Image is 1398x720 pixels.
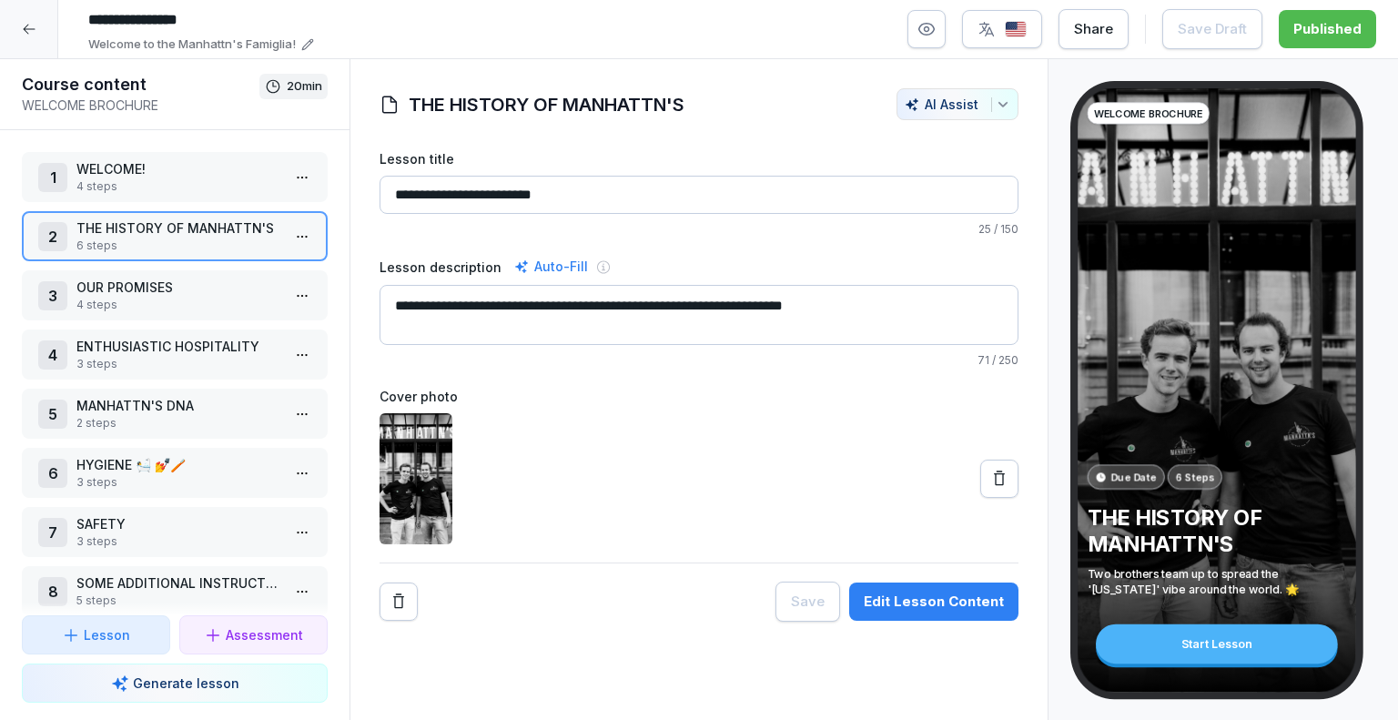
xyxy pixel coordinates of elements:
[1096,624,1338,664] div: Start Lesson
[380,413,452,544] img: clsn839tt000t356iw3fmv7fu.jpg
[978,353,989,367] span: 71
[76,533,280,550] p: 3 steps
[179,615,328,654] button: Assessment
[978,222,991,236] span: 25
[38,281,67,310] div: 3
[76,178,280,195] p: 4 steps
[409,91,684,118] h1: THE HISTORY OF MANHATTN'S
[22,389,328,439] div: 5MANHATTN'S DNA2 steps
[380,258,501,277] label: Lesson description
[76,218,280,238] p: THE HISTORY OF MANHATTN'S
[226,625,303,644] p: Assessment
[76,159,280,178] p: WELCOME!
[38,577,67,606] div: 8
[84,625,130,644] p: Lesson
[22,211,328,261] div: 2THE HISTORY OF MANHATTN'S6 steps
[38,163,67,192] div: 1
[76,474,280,491] p: 3 steps
[791,592,825,612] div: Save
[76,297,280,313] p: 4 steps
[1293,19,1362,39] div: Published
[22,448,328,498] div: 6HYGIENE 🛀 💅🪥3 steps
[22,664,328,703] button: Generate lesson
[76,356,280,372] p: 3 steps
[380,387,1018,406] label: Cover photo
[22,330,328,380] div: 4ENTHUSIASTIC HOSPITALITY3 steps
[38,518,67,547] div: 7
[22,152,328,202] div: 1WELCOME!4 steps
[1162,9,1262,49] button: Save Draft
[1088,566,1346,597] p: Two brothers team up to spread the '[US_STATE]' vibe around the world. 🌟
[76,573,280,593] p: SOME ADDITIONAL INSTRUCTIONS
[76,278,280,297] p: OUR PROMISES
[76,455,280,474] p: HYGIENE 🛀 💅🪥
[22,96,259,115] p: WELCOME BROCHURE
[1279,10,1376,48] button: Published
[775,582,840,622] button: Save
[1178,19,1247,39] div: Save Draft
[380,149,1018,168] label: Lesson title
[76,514,280,533] p: SAFETY
[76,337,280,356] p: ENTHUSIASTIC HOSPITALITY
[76,238,280,254] p: 6 steps
[1059,9,1129,49] button: Share
[1088,503,1346,557] p: THE HISTORY OF MANHATTN'S
[22,615,170,654] button: Lesson
[897,88,1018,120] button: AI Assist
[38,400,67,429] div: 5
[380,583,418,621] button: Remove
[76,593,280,609] p: 5 steps
[864,592,1004,612] div: Edit Lesson Content
[1094,106,1203,120] p: WELCOME BROCHURE
[1005,21,1027,38] img: us.svg
[380,352,1018,369] p: / 250
[76,396,280,415] p: MANHATTN'S DNA
[38,340,67,370] div: 4
[22,566,328,616] div: 8SOME ADDITIONAL INSTRUCTIONS5 steps
[22,74,259,96] h1: Course content
[287,77,322,96] p: 20 min
[511,256,592,278] div: Auto-Fill
[22,507,328,557] div: 7SAFETY3 steps
[133,674,239,693] p: Generate lesson
[38,222,67,251] div: 2
[1110,470,1157,484] p: Due Date
[1074,19,1113,39] div: Share
[905,96,1010,112] div: AI Assist
[22,270,328,320] div: 3OUR PROMISES4 steps
[380,221,1018,238] p: / 150
[76,415,280,431] p: 2 steps
[38,459,67,488] div: 6
[1175,470,1214,484] p: 6 Steps
[88,35,296,54] p: Welcome to the Manhattn's Famiglia!
[849,583,1018,621] button: Edit Lesson Content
